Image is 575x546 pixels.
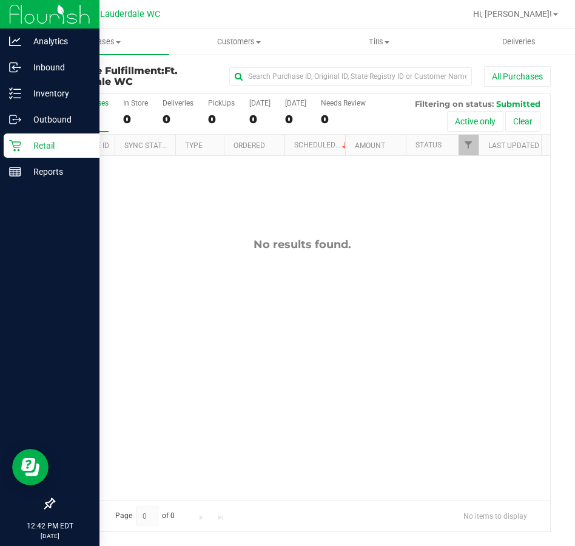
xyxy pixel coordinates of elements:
p: Inventory [21,86,94,101]
a: Customers [169,29,309,55]
iframe: Resource center [12,449,49,485]
div: Needs Review [321,99,366,107]
div: PickUps [208,99,235,107]
div: No results found. [54,238,550,251]
div: 0 [123,112,148,126]
a: Scheduled [294,141,349,149]
button: Clear [505,111,540,132]
span: Customers [170,36,309,47]
div: 0 [249,112,271,126]
p: Outbound [21,112,94,127]
inline-svg: Retail [9,140,21,152]
div: 0 [321,112,366,126]
span: Hi, [PERSON_NAME]! [473,9,552,19]
span: Filtering on status: [415,99,494,109]
p: Reports [21,164,94,179]
div: [DATE] [285,99,306,107]
div: [DATE] [249,99,271,107]
a: Tills [309,29,449,55]
div: 0 [208,112,235,126]
a: Amount [355,141,385,150]
inline-svg: Inventory [9,87,21,99]
inline-svg: Reports [9,166,21,178]
button: Active only [447,111,503,132]
a: Last Updated By [488,141,550,150]
p: Analytics [21,34,94,49]
span: Ft. Lauderdale WC [87,9,160,19]
div: Deliveries [163,99,193,107]
inline-svg: Analytics [9,35,21,47]
a: Status [415,141,442,149]
p: [DATE] [5,531,94,541]
p: 12:42 PM EDT [5,521,94,531]
inline-svg: Inbound [9,61,21,73]
span: Deliveries [486,36,552,47]
span: Ft. Lauderdale WC [53,65,178,87]
a: Type [185,141,203,150]
a: Ordered [234,141,265,150]
div: In Store [123,99,148,107]
div: 0 [163,112,193,126]
span: Tills [310,36,449,47]
span: No items to display [454,507,537,525]
a: Sync Status [124,141,171,150]
h3: Purchase Fulfillment: [53,66,219,87]
inline-svg: Outbound [9,113,21,126]
a: Filter [459,135,479,155]
button: All Purchases [484,66,551,87]
input: Search Purchase ID, Original ID, State Registry ID or Customer Name... [229,67,472,86]
span: Page of 0 [105,507,185,525]
p: Inbound [21,60,94,75]
div: 0 [285,112,306,126]
span: Submitted [496,99,540,109]
p: Retail [21,138,94,153]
